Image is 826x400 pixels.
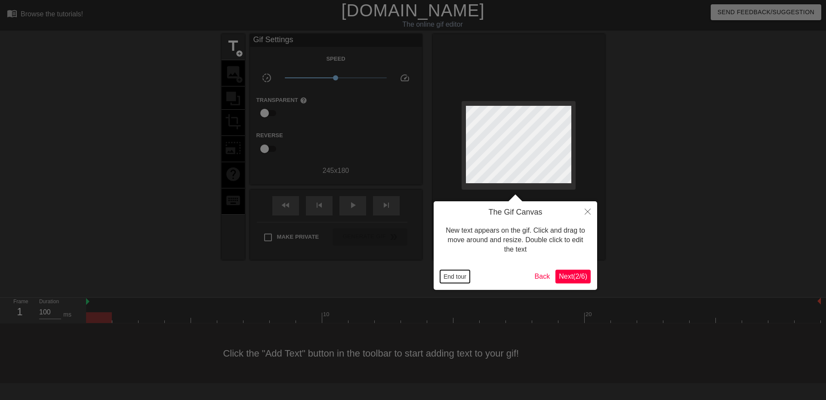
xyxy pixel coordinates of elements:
[440,208,591,217] h4: The Gif Canvas
[440,217,591,263] div: New text appears on the gif. Click and drag to move around and resize. Double click to edit the text
[531,270,554,283] button: Back
[555,270,591,283] button: Next
[440,270,470,283] button: End tour
[578,201,597,221] button: Close
[559,273,587,280] span: Next ( 2 / 6 )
